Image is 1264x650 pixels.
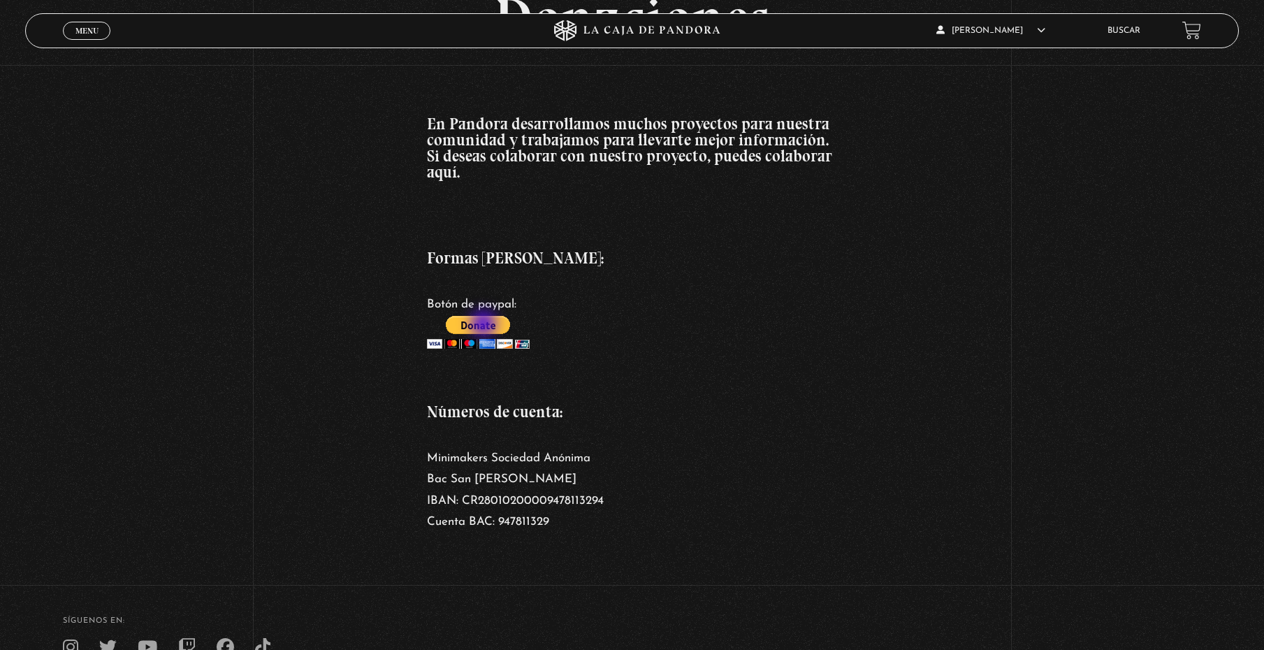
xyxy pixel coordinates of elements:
p: Minimakers Sociedad Anónima Bac San [PERSON_NAME] IBAN: CR28010200009478113294 Cuenta BAC: 947811329 [427,448,838,533]
h3: Formas [PERSON_NAME]: [427,250,838,266]
strong: Botón de paypal: [427,298,516,310]
span: Cerrar [71,38,103,48]
strong: Números de cuenta: [427,402,562,421]
h3: En Pandora desarrollamos muchos proyectos para nuestra comunidad y trabajamos para llevarte mejor... [427,116,838,180]
a: View your shopping cart [1182,21,1201,40]
span: [PERSON_NAME] [936,27,1045,35]
a: Buscar [1107,27,1140,35]
h4: SÍguenos en: [63,617,1200,625]
input: PayPal - The safer, easier way to pay online! [427,316,530,349]
span: Menu [75,27,99,35]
